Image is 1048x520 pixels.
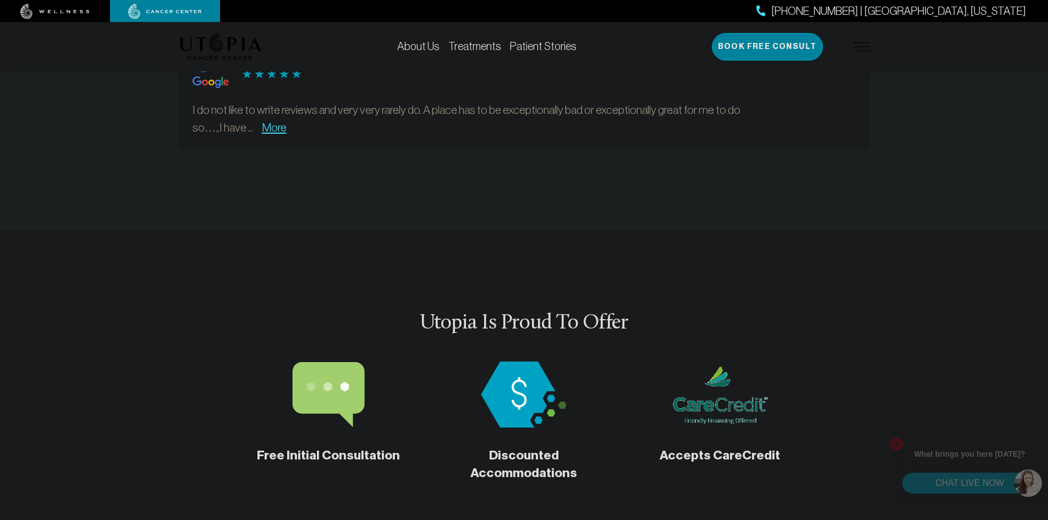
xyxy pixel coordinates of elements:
[448,40,501,52] a: Treatments
[756,3,1026,19] a: [PHONE_NUMBER] | [GEOGRAPHIC_DATA], [US_STATE]
[397,40,440,52] a: About Us
[242,69,301,79] img: Google Reviews
[279,362,377,428] img: Free Initial Consultation
[20,4,90,19] img: wellness
[257,447,400,480] span: Free Initial Consultation
[128,4,202,19] img: cancer center
[853,42,870,51] img: icon-hamburger
[660,447,780,480] span: Accepts CareCredit
[449,447,598,481] span: Discounted Accommodations
[193,101,743,136] div: I do not like to write reviews and very very rarely do. A place has to be exceptionally bad or ex...
[475,362,573,428] img: Discounted Accommodations
[179,34,262,60] img: logo
[771,3,1026,19] span: [PHONE_NUMBER] | [GEOGRAPHIC_DATA], [US_STATE]
[262,121,287,134] a: More
[712,33,823,61] button: Book Free Consult
[671,362,769,428] img: Accepts CareCredit
[193,76,229,88] img: google
[510,40,577,52] a: Patient Stories
[179,312,870,335] h3: Utopia Is Proud To Offer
